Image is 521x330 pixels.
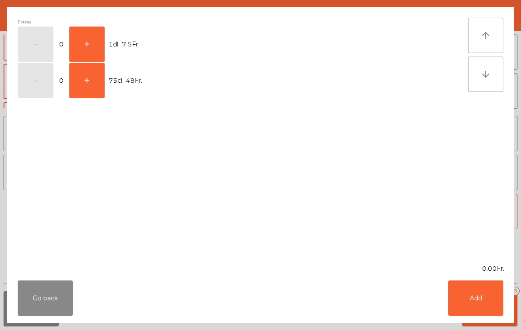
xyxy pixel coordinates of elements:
i: arrow_downward [480,69,491,80]
span: 0 [54,75,68,87]
button: + [69,63,105,98]
i: arrow_upward [480,30,491,41]
button: arrow_downward [468,57,503,92]
span: 1dl [109,38,118,50]
button: Add [448,280,503,316]
span: 48Fr. [126,75,142,87]
div: 0.00Fr. [7,264,514,273]
span: 75cl [109,75,122,87]
span: 0 [54,38,68,50]
button: Go back [18,280,73,316]
span: 7.5Fr. [122,38,140,50]
button: + [69,27,105,62]
div: Extras [18,18,468,26]
button: arrow_upward [468,18,503,53]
